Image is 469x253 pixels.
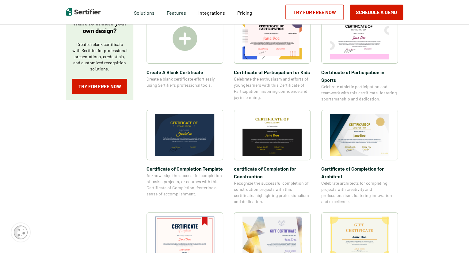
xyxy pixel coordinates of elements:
[234,68,311,76] span: Certificate of Participation for Kids​
[72,41,127,72] p: Create a blank certificate with Sertifier for professional presentations, credentials, and custom...
[237,8,252,16] a: Pricing
[242,17,302,59] img: Certificate of Participation for Kids​
[350,5,403,20] button: Schedule a Demo
[234,165,311,180] span: certificate of Completion for Construction
[285,5,344,20] a: Try for Free Now
[147,76,223,88] span: Create a blank certificate effortlessly using Sertifier’s professional tools.
[155,114,215,156] img: Certificate of Completion Template
[237,10,252,16] span: Pricing
[234,180,311,205] span: Recognize the successful completion of construction projects with this certificate, highlighting ...
[321,68,398,84] span: Certificate of Participation in Sports
[234,76,311,100] span: Celebrate the enthusiasm and efforts of young learners with this Certificate of Participation, in...
[330,114,389,156] img: Certificate of Completion​ for Architect
[134,8,154,16] span: Solutions
[72,19,127,35] p: Want to create your own design?
[72,79,127,94] a: Try for Free Now
[321,165,398,180] span: Certificate of Completion​ for Architect
[321,110,398,205] a: Certificate of Completion​ for ArchitectCertificate of Completion​ for ArchitectCelebrate archite...
[147,110,223,205] a: Certificate of Completion TemplateCertificate of Completion TemplateAcknowledge the successful co...
[321,13,398,102] a: Certificate of Participation in SportsCertificate of Participation in SportsCelebrate athletic pa...
[330,17,389,59] img: Certificate of Participation in Sports
[242,114,302,156] img: certificate of Completion for Construction
[66,8,101,16] img: Sertifier | Digital Credentialing Platform
[14,225,28,239] img: Cookie Popup Icon
[147,165,223,172] span: Certificate of Completion Template
[234,13,311,102] a: Certificate of Participation for Kids​Certificate of Participation for Kids​Celebrate the enthusi...
[234,110,311,205] a: certificate of Completion for Constructioncertificate of Completion for ConstructionRecognize the...
[321,84,398,102] span: Celebrate athletic participation and teamwork with this certificate, fostering sportsmanship and ...
[198,10,225,16] span: Integrations
[147,172,223,197] span: Acknowledge the successful completion of tasks, projects, or courses with this Certificate of Com...
[438,224,469,253] iframe: Chat Widget
[321,180,398,205] span: Celebrate architects for completing projects with creativity and professionalism, fostering innov...
[198,8,225,16] a: Integrations
[147,68,223,76] span: Create A Blank Certificate
[167,8,186,16] span: Features
[173,26,197,51] img: Create A Blank Certificate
